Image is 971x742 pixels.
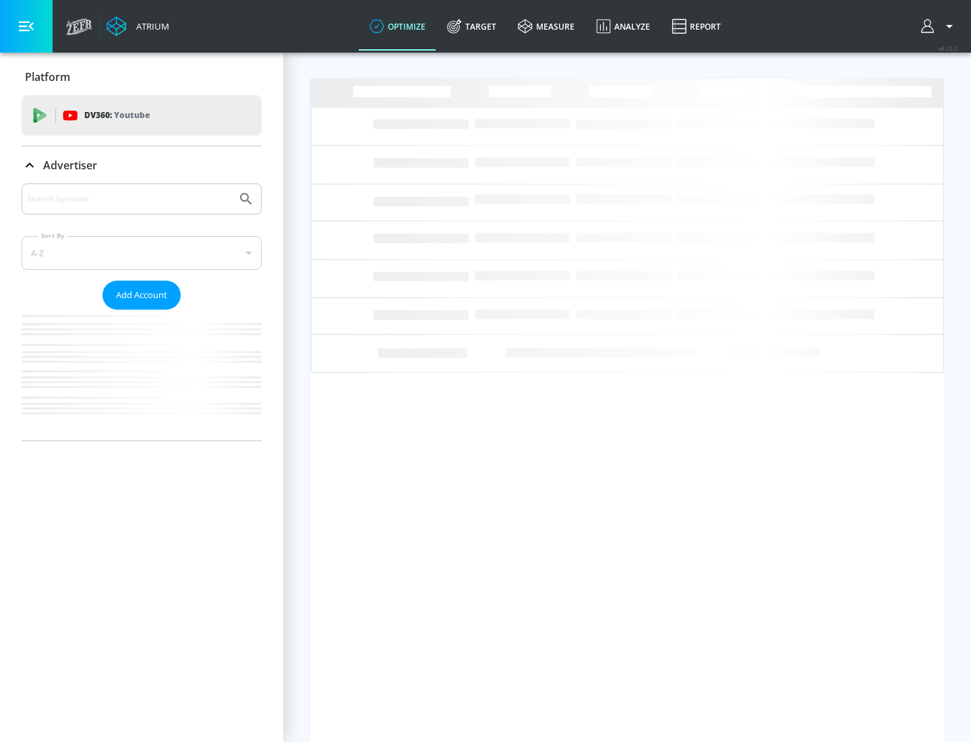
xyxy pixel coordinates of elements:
input: Search by name [27,190,231,208]
a: measure [507,2,585,51]
a: Analyze [585,2,661,51]
a: Target [436,2,507,51]
div: Platform [22,58,262,96]
a: optimize [359,2,436,51]
a: Report [661,2,732,51]
span: v 4.22.2 [939,45,958,52]
div: Atrium [131,20,169,32]
span: Add Account [116,287,167,303]
p: Platform [25,69,70,84]
p: Youtube [114,108,150,122]
div: Advertiser [22,146,262,184]
p: DV360: [84,108,150,123]
button: Add Account [102,281,181,310]
label: Sort By [38,231,67,240]
nav: list of Advertiser [22,310,262,440]
p: Advertiser [43,158,97,173]
a: Atrium [107,16,169,36]
div: A-Z [22,236,262,270]
div: DV360: Youtube [22,95,262,136]
div: Advertiser [22,183,262,440]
